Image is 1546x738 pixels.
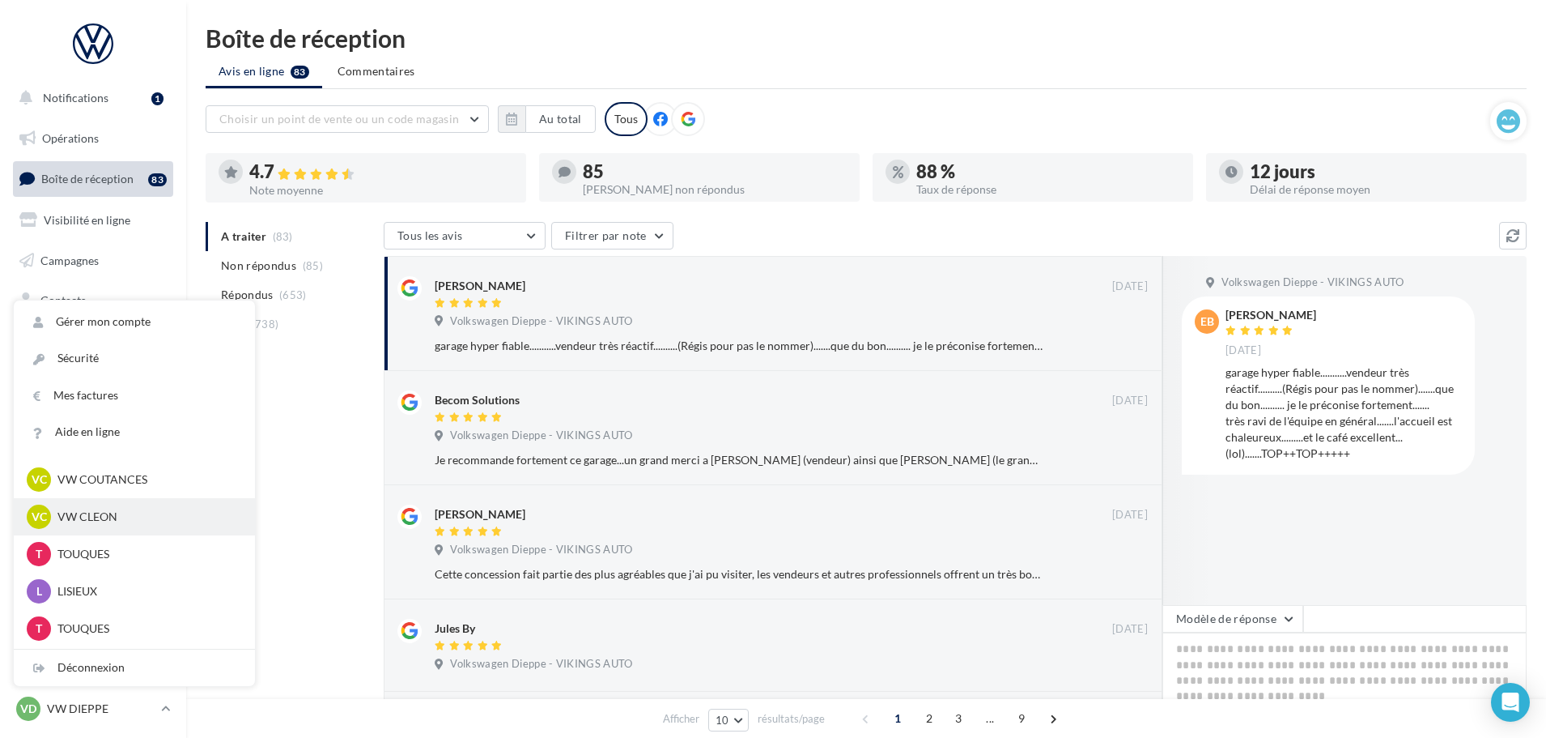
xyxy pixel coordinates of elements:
[10,324,176,358] a: Médiathèque
[708,709,750,732] button: 10
[14,650,255,686] div: Déconnexion
[14,340,255,377] a: Sécurité
[206,105,489,133] button: Choisir un point de vente ou un code magasin
[10,203,176,237] a: Visibilité en ligne
[13,693,173,724] a: VD VW DIEPPE
[338,63,415,79] span: Commentaires
[10,365,176,399] a: Calendrier
[40,253,99,267] span: Campagnes
[151,92,164,105] div: 1
[1225,309,1316,321] div: [PERSON_NAME]
[41,172,134,186] span: Boîte de réception
[525,105,596,133] button: Au total
[435,392,520,408] div: Becom Solutions
[435,506,525,523] div: [PERSON_NAME]
[551,222,673,250] button: Filtrer par note
[1162,605,1303,633] button: Modèle de réponse
[1112,394,1148,408] span: [DATE]
[1225,343,1261,358] span: [DATE]
[435,452,1043,468] div: Je recommande fortement ce garage...un grand merci a [PERSON_NAME] (vendeur) ainsi que [PERSON_NA...
[206,26,1527,50] div: Boîte de réception
[252,318,279,331] span: (738)
[435,338,1043,354] div: garage hyper fiable...........vendeur très réactif..........(Régis pour pas le nommer).......que ...
[10,404,176,452] a: PLV et print personnalisable
[1491,683,1530,722] div: Open Intercom Messenger
[57,621,236,637] p: TOUQUES
[10,244,176,278] a: Campagnes
[397,228,463,242] span: Tous les avis
[663,711,699,727] span: Afficher
[57,471,236,488] p: VW COUTANCES
[221,258,296,274] span: Non répondus
[10,459,176,506] a: Campagnes DataOnDemand
[14,378,255,414] a: Mes factures
[148,173,167,186] div: 83
[450,314,632,329] span: Volkswagen Dieppe - VIKINGS AUTO
[583,163,847,181] div: 85
[977,706,1003,732] span: ...
[583,184,847,195] div: [PERSON_NAME] non répondus
[36,583,42,599] span: L
[279,288,307,301] span: (653)
[384,222,546,250] button: Tous les avis
[945,706,971,732] span: 3
[32,509,47,525] span: VC
[435,621,475,637] div: Jules By
[14,414,255,450] a: Aide en ligne
[36,621,42,637] span: T
[1200,314,1214,330] span: EB
[1250,184,1514,195] div: Délai de réponse moyen
[57,583,236,599] p: LISIEUX
[44,213,130,227] span: Visibilité en ligne
[40,293,86,307] span: Contacts
[47,701,155,717] p: VW DIEPPE
[1221,275,1404,290] span: Volkswagen Dieppe - VIKINGS AUTO
[57,509,236,525] p: VW CLEON
[1112,508,1148,523] span: [DATE]
[498,105,596,133] button: Au total
[916,706,942,732] span: 2
[249,163,513,181] div: 4.7
[20,701,36,717] span: VD
[916,163,1180,181] div: 88 %
[249,185,513,196] div: Note moyenne
[450,543,632,557] span: Volkswagen Dieppe - VIKINGS AUTO
[10,122,176,156] a: Opérations
[14,304,255,340] a: Gérer mon compte
[435,566,1043,582] div: Cette concession fait partie des plus agréables que j'ai pu visiter, les vendeurs et autres profe...
[32,471,47,488] span: VC
[435,278,525,294] div: [PERSON_NAME]
[716,714,729,727] span: 10
[758,711,825,727] span: résultats/page
[450,429,632,443] span: Volkswagen Dieppe - VIKINGS AUTO
[1112,622,1148,637] span: [DATE]
[303,259,323,272] span: (85)
[10,81,170,115] button: Notifications 1
[36,546,42,562] span: T
[1250,163,1514,181] div: 12 jours
[1009,706,1034,732] span: 9
[916,184,1180,195] div: Taux de réponse
[1225,365,1462,462] div: garage hyper fiable...........vendeur très réactif..........(Régis pour pas le nommer).......que ...
[1112,279,1148,294] span: [DATE]
[605,102,648,136] div: Tous
[885,706,911,732] span: 1
[450,657,632,672] span: Volkswagen Dieppe - VIKINGS AUTO
[219,112,459,126] span: Choisir un point de vente ou un code magasin
[10,284,176,318] a: Contacts
[10,161,176,196] a: Boîte de réception83
[221,287,274,303] span: Répondus
[57,546,236,562] p: TOUQUES
[42,131,99,145] span: Opérations
[43,91,108,105] span: Notifications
